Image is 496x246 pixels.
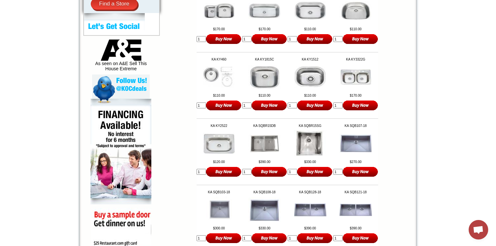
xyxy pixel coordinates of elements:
[242,94,287,97] td: $110.00
[288,27,333,31] td: $110.00
[92,39,150,75] div: As seen on A&E Sell This House Extreme
[294,130,326,157] img: KA SQBR15SG
[333,190,378,194] td: KA SQB121-18
[469,220,488,239] a: Open chat
[203,66,235,88] img: KA KY460
[248,65,281,89] img: KA KY1815C
[333,58,378,61] td: KA KY3322G
[242,58,287,61] td: KA KY1815C
[197,27,241,31] td: $170.00
[248,135,281,152] img: KA SQBR15DB
[206,100,241,111] input: Buy Now
[252,100,287,111] input: Buy Now
[343,233,378,243] input: Buy Now
[339,204,372,216] img: KA SQB121-18
[288,94,333,97] td: $110.00
[197,124,241,128] td: KA KY2522
[288,160,333,164] td: $330.00
[288,124,333,128] td: KA SQBR15SG
[252,166,287,177] input: Buy Now
[197,58,241,61] td: KA KY460
[294,203,326,216] img: KA SQB128-18
[206,197,232,223] img: KA SQB103-18
[197,160,241,164] td: $120.00
[294,1,326,20] img: KA KY301
[333,124,378,128] td: KA SQB107-18
[297,166,333,177] input: Buy Now
[297,233,333,243] input: Buy Now
[206,233,241,243] input: Buy Now
[242,190,287,194] td: KA SQB108-18
[248,198,281,223] img: KA SQB108-18
[252,34,287,44] input: Buy Now
[333,160,378,164] td: $270.00
[242,226,287,230] td: $330.00
[339,69,372,86] img: KA KY3322G
[343,34,378,44] input: Buy Now
[242,27,287,31] td: $170.00
[343,166,378,177] input: Buy Now
[333,27,378,31] td: $110.00
[339,1,372,20] img: KA KY307
[197,190,241,194] td: KA SQB103-18
[242,124,287,128] td: KA SQBR15DB
[333,94,378,97] td: $170.00
[252,233,287,243] input: Buy Now
[248,3,281,19] img: KA KY319
[288,58,333,61] td: KA KY1512
[242,160,287,164] td: $390.00
[333,226,378,230] td: $390.00
[297,100,333,111] input: Buy Now
[197,94,241,97] td: $110.00
[343,100,378,111] input: Buy Now
[206,34,241,44] input: Buy Now
[203,133,235,154] img: KA KY2522
[339,134,372,153] img: KA SQB107-18
[288,190,333,194] td: KA SQB128-18
[206,166,241,177] input: Buy Now
[294,66,326,88] img: KA KY1512
[297,34,333,44] input: Buy Now
[203,3,235,19] img: KA KY905-37
[288,226,333,230] td: $390.00
[197,226,241,230] td: $300.00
